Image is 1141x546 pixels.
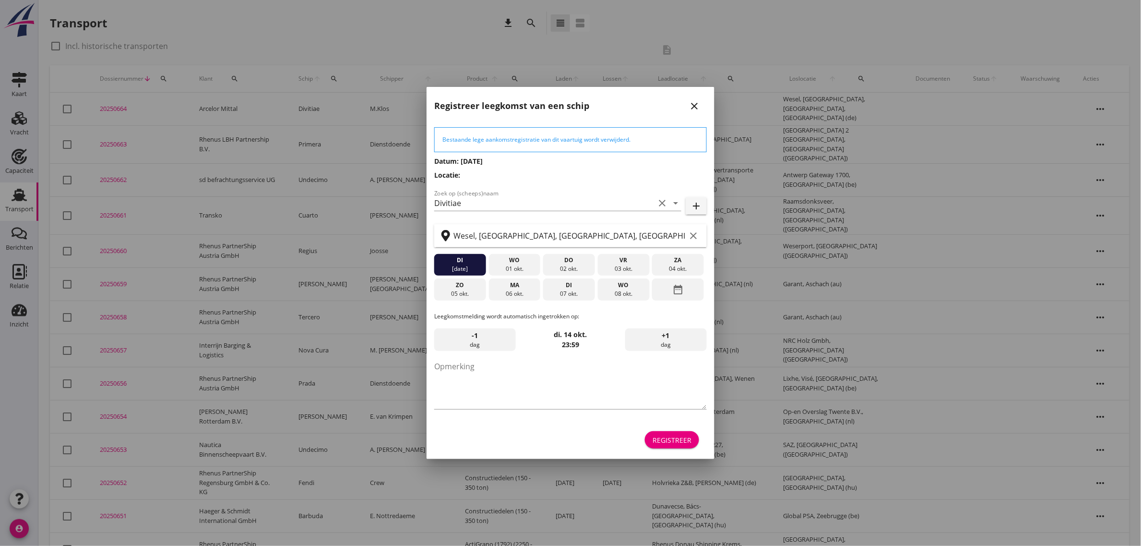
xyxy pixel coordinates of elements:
[472,330,478,341] span: -1
[546,265,593,273] div: 02 okt.
[491,265,538,273] div: 01 okt.
[546,281,593,290] div: di
[546,290,593,298] div: 07 okt.
[690,200,702,212] i: add
[491,281,538,290] div: ma
[434,195,654,211] input: Zoek op (scheeps)naam
[434,359,707,409] textarea: Opmerking
[645,431,699,449] button: Registreer
[546,256,593,265] div: do
[434,156,707,166] h3: Datum: [DATE]
[554,330,587,339] strong: di. 14 okt.
[437,281,484,290] div: zo
[434,170,707,180] h3: Locatie:
[656,197,668,209] i: clear
[654,256,701,265] div: za
[654,265,701,273] div: 04 okt.
[453,228,686,243] input: Zoek op terminal of plaats
[491,290,538,298] div: 06 okt.
[600,256,647,265] div: vr
[437,290,484,298] div: 05 okt.
[434,312,707,321] p: Leegkomstmelding wordt automatisch ingetrokken op:
[625,328,707,352] div: dag
[672,281,684,298] i: date_range
[662,330,670,341] span: +1
[437,265,484,273] div: [DATE]
[600,290,647,298] div: 08 okt.
[670,197,681,209] i: arrow_drop_down
[434,99,589,112] h2: Registreer leegkomst van een schip
[689,100,700,112] i: close
[600,281,647,290] div: wo
[442,135,699,144] div: Bestaande lege aankomstregistratie van dit vaartuig wordt verwijderd.
[437,256,484,265] div: di
[600,265,647,273] div: 03 okt.
[688,230,699,242] i: clear
[491,256,538,265] div: wo
[653,435,691,445] div: Registreer
[562,340,579,349] strong: 23:59
[434,328,516,352] div: dag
